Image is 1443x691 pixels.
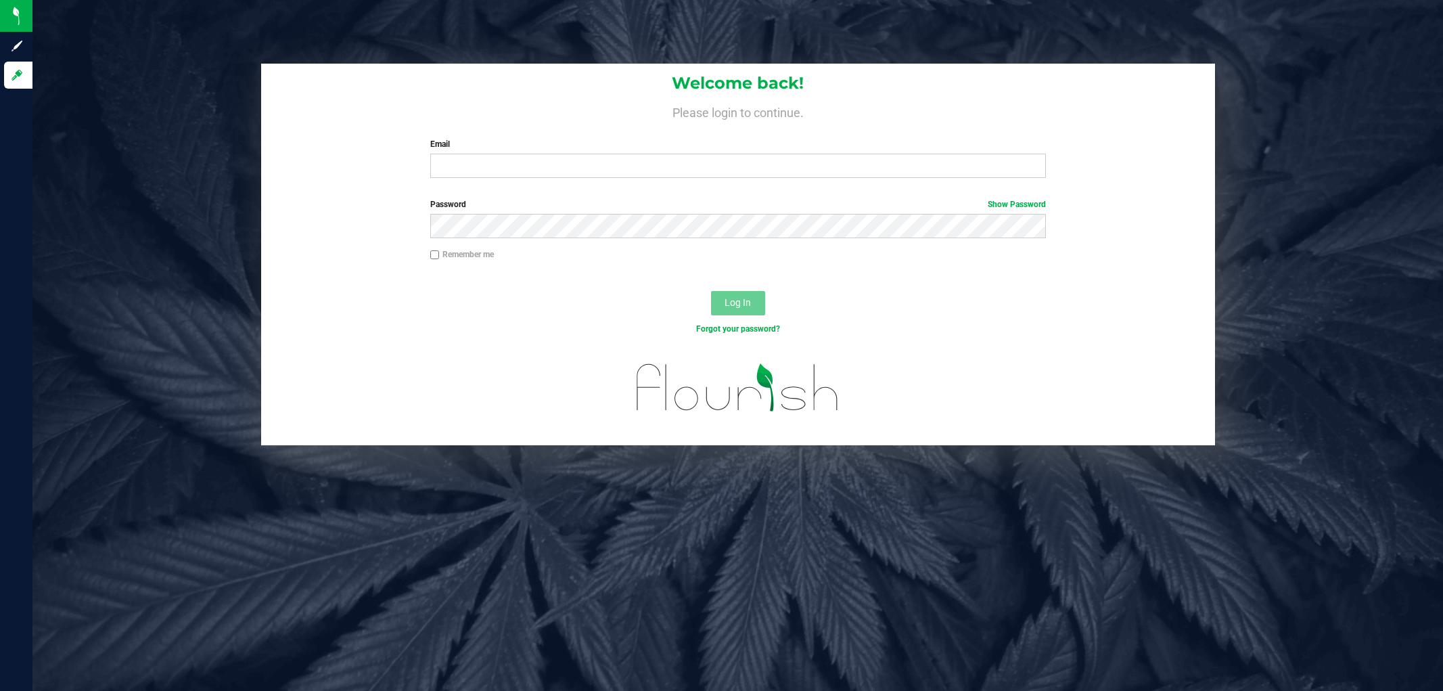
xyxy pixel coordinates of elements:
[430,200,466,209] span: Password
[988,200,1046,209] a: Show Password
[10,68,24,82] inline-svg: Log in
[430,250,440,260] input: Remember me
[725,297,751,308] span: Log In
[696,324,780,334] a: Forgot your password?
[430,248,494,261] label: Remember me
[10,39,24,53] inline-svg: Sign up
[618,349,857,426] img: flourish_logo.svg
[430,138,1046,150] label: Email
[261,74,1215,92] h1: Welcome back!
[261,103,1215,119] h4: Please login to continue.
[711,291,765,315] button: Log In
